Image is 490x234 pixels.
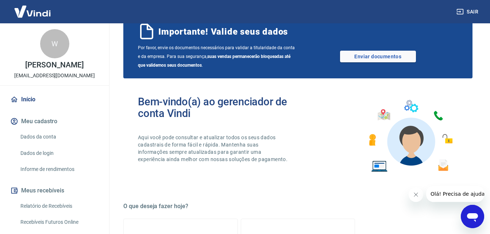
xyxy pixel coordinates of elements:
[9,113,100,129] button: Meu cadastro
[9,0,56,23] img: Vindi
[455,5,481,19] button: Sair
[138,96,298,119] h2: Bem-vindo(a) ao gerenciador de conta Vindi
[426,186,484,202] iframe: Mensagem da empresa
[18,199,100,214] a: Relatório de Recebíveis
[18,215,100,230] a: Recebíveis Futuros Online
[14,72,95,79] p: [EMAIL_ADDRESS][DOMAIN_NAME]
[9,183,100,199] button: Meus recebíveis
[18,162,100,177] a: Informe de rendimentos
[340,51,416,62] a: Enviar documentos
[18,129,100,144] a: Dados da conta
[25,61,84,69] p: [PERSON_NAME]
[138,54,290,68] b: suas vendas permanecerão bloqueadas até que validemos seus documentos
[40,29,69,58] div: W
[461,205,484,228] iframe: Botão para abrir a janela de mensagens
[4,5,61,11] span: Olá! Precisa de ajuda?
[123,203,472,210] h5: O que deseja fazer hoje?
[9,91,100,108] a: Início
[362,96,458,176] img: Imagem de um avatar masculino com diversos icones exemplificando as funcionalidades do gerenciado...
[158,26,288,38] span: Importante! Valide seus dados
[138,134,289,163] p: Aqui você pode consultar e atualizar todos os seus dados cadastrais de forma fácil e rápida. Mant...
[409,187,423,202] iframe: Fechar mensagem
[138,43,298,70] span: Por favor, envie os documentos necessários para validar a titularidade da conta e da empresa. Par...
[18,146,100,161] a: Dados de login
